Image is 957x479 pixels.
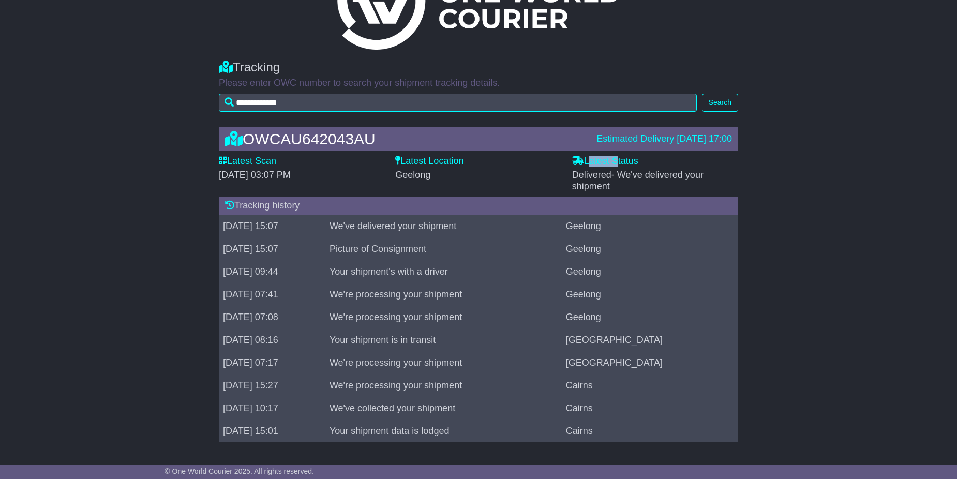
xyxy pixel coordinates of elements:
td: [DATE] 07:08 [219,306,325,328]
td: We're processing your shipment [325,351,562,374]
td: Cairns [562,420,738,442]
div: OWCAU642043AU [220,130,591,147]
td: [GEOGRAPHIC_DATA] [562,328,738,351]
td: We've delivered your shipment [325,215,562,237]
div: Tracking [219,60,738,75]
span: Geelong [395,170,430,180]
span: - We've delivered your shipment [572,170,704,191]
label: Latest Location [395,156,463,167]
td: Cairns [562,397,738,420]
td: [DATE] 15:01 [219,420,325,442]
td: Your shipment's with a driver [325,260,562,283]
td: [DATE] 07:41 [219,283,325,306]
td: Picture of Consignment [325,237,562,260]
td: [DATE] 15:27 [219,374,325,397]
button: Search [702,94,738,112]
td: [DATE] 09:44 [219,260,325,283]
td: [DATE] 07:17 [219,351,325,374]
td: We've collected your shipment [325,397,562,420]
td: Geelong [562,215,738,237]
div: Estimated Delivery [DATE] 17:00 [596,133,732,145]
td: Cairns [562,374,738,397]
td: Geelong [562,237,738,260]
td: [GEOGRAPHIC_DATA] [562,351,738,374]
label: Latest Status [572,156,638,167]
p: Please enter OWC number to search your shipment tracking details. [219,78,738,89]
td: [DATE] 15:07 [219,237,325,260]
td: [DATE] 10:17 [219,397,325,420]
td: We're processing your shipment [325,283,562,306]
span: Delivered [572,170,704,191]
td: Your shipment data is lodged [325,420,562,442]
td: [DATE] 08:16 [219,328,325,351]
td: Geelong [562,283,738,306]
td: Geelong [562,260,738,283]
td: [DATE] 15:07 [219,215,325,237]
span: © One World Courier 2025. All rights reserved. [165,467,314,475]
td: Your shipment is in transit [325,328,562,351]
td: We're processing your shipment [325,306,562,328]
td: Geelong [562,306,738,328]
label: Latest Scan [219,156,276,167]
span: [DATE] 03:07 PM [219,170,291,180]
div: Tracking history [219,197,738,215]
td: We're processing your shipment [325,374,562,397]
